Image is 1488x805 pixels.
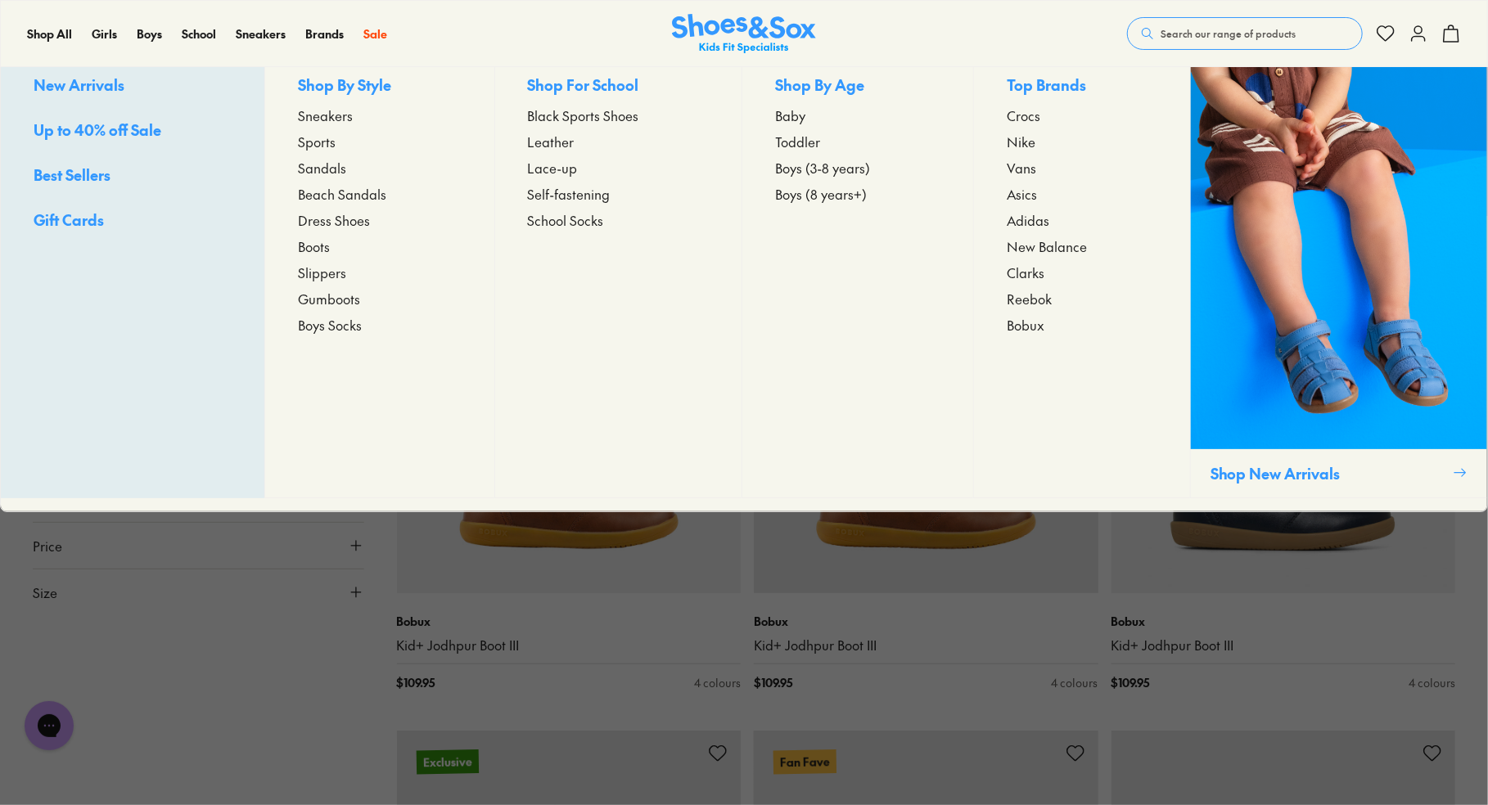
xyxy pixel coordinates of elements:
[672,14,816,54] img: SNS_Logo_Responsive.svg
[363,25,387,43] a: Sale
[33,536,62,555] span: Price
[1052,674,1098,691] div: 4 colours
[1127,17,1363,50] button: Search our range of products
[528,132,710,151] a: Leather
[1111,674,1150,691] span: $ 109.95
[33,582,57,602] span: Size
[34,74,124,95] span: New Arrivals
[416,750,478,775] p: Exclusive
[298,236,330,256] span: Boots
[298,106,353,125] span: Sneakers
[528,184,611,204] span: Self-fastening
[236,25,286,43] a: Sneakers
[34,74,232,99] a: New Arrivals
[298,289,360,308] span: Gumboots
[16,695,82,756] iframe: Gorgias live chat messenger
[1211,462,1446,484] p: Shop New Arrivals
[528,158,578,178] span: Lace-up
[298,132,336,151] span: Sports
[672,14,816,54] a: Shoes & Sox
[298,236,462,256] a: Boots
[1007,236,1157,256] a: New Balance
[754,674,792,691] span: $ 109.95
[298,184,386,204] span: Beach Sandals
[236,25,286,42] span: Sneakers
[33,569,364,615] button: Size
[775,74,940,99] p: Shop By Age
[298,184,462,204] a: Beach Sandals
[775,132,940,151] a: Toddler
[33,523,364,569] button: Price
[773,750,836,775] p: Fan Fave
[1007,132,1157,151] a: Nike
[34,209,232,234] a: Gift Cards
[27,25,72,43] a: Shop All
[1007,158,1036,178] span: Vans
[182,25,216,42] span: School
[1111,636,1456,654] a: Kid+ Jodhpur Boot III
[528,210,710,230] a: School Socks
[298,106,462,125] a: Sneakers
[34,209,104,230] span: Gift Cards
[305,25,344,42] span: Brands
[1007,74,1157,99] p: Top Brands
[528,132,575,151] span: Leather
[182,25,216,43] a: School
[528,210,604,230] span: School Socks
[775,184,867,204] span: Boys (8 years+)
[1007,184,1157,204] a: Asics
[27,25,72,42] span: Shop All
[775,132,820,151] span: Toddler
[305,25,344,43] a: Brands
[34,119,232,144] a: Up to 40% off Sale
[298,315,462,335] a: Boys Socks
[298,263,462,282] a: Slippers
[298,289,462,308] a: Gumboots
[1161,26,1296,41] span: Search our range of products
[1007,315,1044,335] span: Bobux
[1007,289,1052,308] span: Reebok
[1190,54,1487,498] a: Shop New Arrivals
[137,25,162,43] a: Boys
[34,164,110,185] span: Best Sellers
[34,164,232,189] a: Best Sellers
[298,210,462,230] a: Dress Shoes
[694,674,741,691] div: 4 colours
[298,74,462,99] p: Shop By Style
[528,184,710,204] a: Self-fastening
[775,106,805,125] span: Baby
[1007,132,1035,151] span: Nike
[92,25,117,43] a: Girls
[298,263,346,282] span: Slippers
[363,25,387,42] span: Sale
[754,636,1098,654] a: Kid+ Jodhpur Boot III
[298,158,462,178] a: Sandals
[1007,210,1049,230] span: Adidas
[92,25,117,42] span: Girls
[1007,263,1044,282] span: Clarks
[1007,106,1157,125] a: Crocs
[1007,184,1037,204] span: Asics
[298,132,462,151] a: Sports
[137,25,162,42] span: Boys
[775,106,940,125] a: Baby
[298,158,346,178] span: Sandals
[754,613,1098,630] p: Bobux
[1007,315,1157,335] a: Bobux
[1007,158,1157,178] a: Vans
[1007,236,1087,256] span: New Balance
[397,613,742,630] p: Bobux
[775,158,940,178] a: Boys (3-8 years)
[1111,613,1456,630] p: Bobux
[397,636,742,654] a: Kid+ Jodhpur Boot III
[1007,263,1157,282] a: Clarks
[1007,106,1040,125] span: Crocs
[298,210,370,230] span: Dress Shoes
[775,158,870,178] span: Boys (3-8 years)
[34,119,161,140] span: Up to 40% off Sale
[1007,210,1157,230] a: Adidas
[298,315,362,335] span: Boys Socks
[528,106,710,125] a: Black Sports Shoes
[1409,674,1455,691] div: 4 colours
